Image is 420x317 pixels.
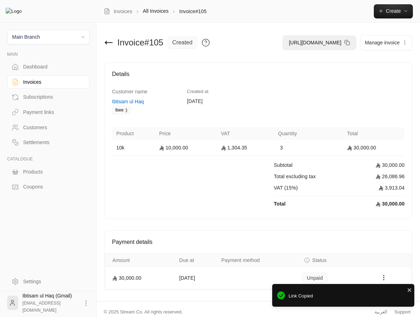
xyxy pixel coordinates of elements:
h4: Payment details [112,238,405,246]
p: MAIN [7,51,90,57]
button: close [407,286,412,293]
p: Invoice#105 [179,8,206,15]
td: 1,304.35 [217,140,274,156]
td: Total [274,196,343,212]
table: Payments [105,253,412,289]
td: 30,000.00 [343,156,405,173]
th: Due at [175,254,217,267]
a: Settlements [7,136,90,149]
td: 30,000.00 [343,140,405,156]
div: Dashboard [23,63,81,70]
a: Dashboard [7,60,90,74]
span: Created at [187,89,209,94]
div: Customers [23,124,81,131]
div: Payment links [23,109,81,116]
a: Subscriptions [7,90,90,104]
div: Settlements [23,139,81,146]
th: Product [112,127,155,140]
th: Quantity [274,127,343,140]
span: [EMAIL_ADDRESS][DOMAIN_NAME] [22,301,60,313]
a: All Invoices [143,8,168,14]
div: [DATE] [187,98,255,105]
div: Main Branch [12,33,40,41]
div: Ibtisam ul Haq [112,98,180,105]
th: VAT [217,127,274,140]
a: Customers [7,120,90,134]
button: Manage invoice [361,35,412,50]
a: Invoices [104,8,132,15]
div: Products [23,168,81,175]
a: Ibtisam ul HaqIbee :) [112,98,180,113]
td: 10k [112,140,155,156]
td: 30,000.00 [105,267,175,289]
div: Invoice # 105 [117,37,163,48]
div: Invoices [23,78,81,86]
div: Ibee :) [112,106,130,114]
span: Manage invoice [365,40,400,45]
a: Payment links [7,105,90,119]
span: 3 [278,144,285,151]
a: Invoices [7,75,90,89]
td: Subtotal [274,156,343,173]
td: VAT (15%) [274,184,343,196]
button: Create [374,4,413,18]
div: © 2025 Stream Co. All rights reserved. [104,308,183,316]
td: Total excluding tax [274,173,343,184]
td: 30,000.00 [343,196,405,212]
nav: breadcrumb [104,7,206,15]
th: Amount [105,254,175,267]
h4: Details [112,70,405,86]
span: Create [386,8,401,14]
div: العربية [375,308,387,316]
span: Customer name [112,89,147,94]
td: 3,913.04 [343,184,405,196]
span: [URL][DOMAIN_NAME] [289,40,341,45]
p: CATALOGUE [7,156,90,162]
div: Coupons [23,183,81,190]
th: Total [343,127,405,140]
div: Settings [23,278,81,285]
a: Settings [7,274,90,288]
td: 26,086.96 [343,173,405,184]
div: Ibtisam ul Haq (Gmail) [22,292,78,313]
button: [URL][DOMAIN_NAME] [283,35,356,50]
a: Coupons [7,180,90,194]
th: Payment method [217,254,298,267]
span: created [172,38,193,47]
span: Status [312,257,327,264]
td: 10,000.00 [155,140,217,156]
a: Products [7,165,90,179]
th: Price [155,127,217,140]
div: Subscriptions [23,93,81,100]
img: Logo [6,8,22,15]
td: [DATE] [175,267,217,289]
button: Main Branch [7,30,90,44]
span: Link Copied [289,293,409,300]
table: Products [112,127,405,212]
span: unpaid [307,274,323,282]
